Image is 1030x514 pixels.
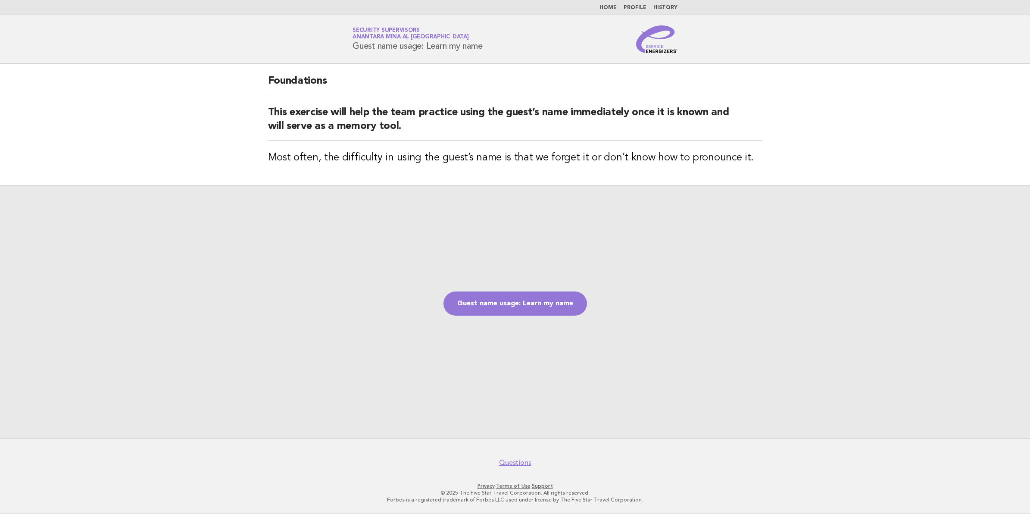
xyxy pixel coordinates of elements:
p: © 2025 The Five Star Travel Corporation. All rights reserved. [251,489,779,496]
span: Anantara Mina al [GEOGRAPHIC_DATA] [353,34,469,40]
h1: Guest name usage: Learn my name [353,28,482,50]
a: History [653,5,677,10]
a: Questions [499,458,531,467]
a: Guest name usage: Learn my name [443,291,587,316]
h2: This exercise will help the team practice using the guest’s name immediately once it is known and... [268,106,762,141]
p: Forbes is a registered trademark of Forbes LLC used under license by The Five Star Travel Corpora... [251,496,779,503]
a: Security SupervisorsAnantara Mina al [GEOGRAPHIC_DATA] [353,28,469,40]
img: Service Energizers [636,25,677,53]
p: · · [251,483,779,489]
h3: Most often, the difficulty in using the guest’s name is that we forget it or don’t know how to pr... [268,151,762,165]
a: Support [532,483,553,489]
a: Privacy [478,483,495,489]
h2: Foundations [268,74,762,95]
a: Terms of Use [496,483,531,489]
a: Home [599,5,617,10]
a: Profile [624,5,646,10]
